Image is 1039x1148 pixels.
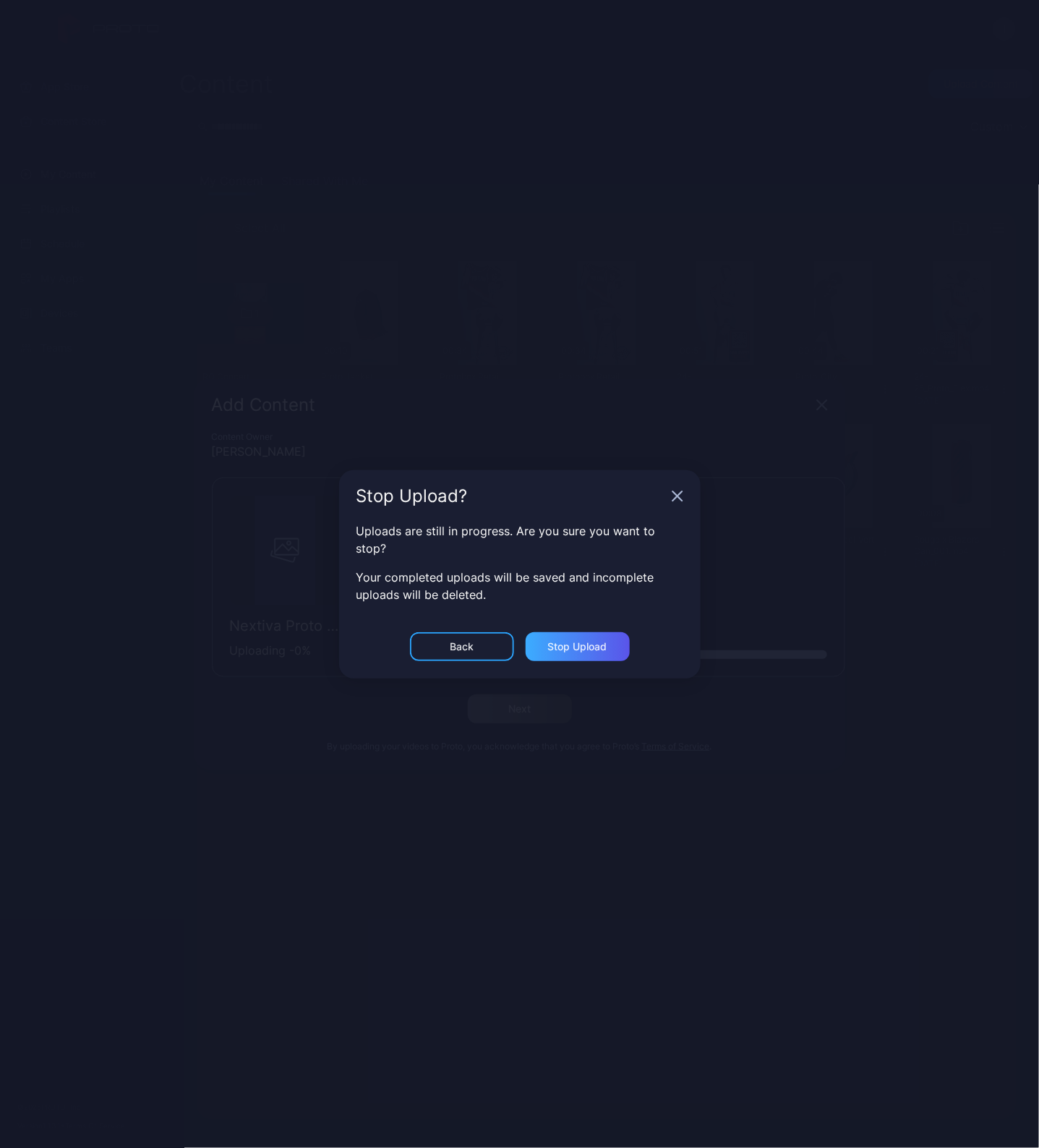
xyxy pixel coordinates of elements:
[356,569,683,603] p: Your completed uploads will be saved and incomplete uploads will be deleted.
[450,641,474,652] div: Back
[526,632,630,661] button: Stop Upload
[548,641,607,652] div: Stop Upload
[356,522,683,557] p: Uploads are still in progress. Are you sure you want to stop?
[356,488,666,505] div: Stop Upload?
[410,632,514,661] button: Back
